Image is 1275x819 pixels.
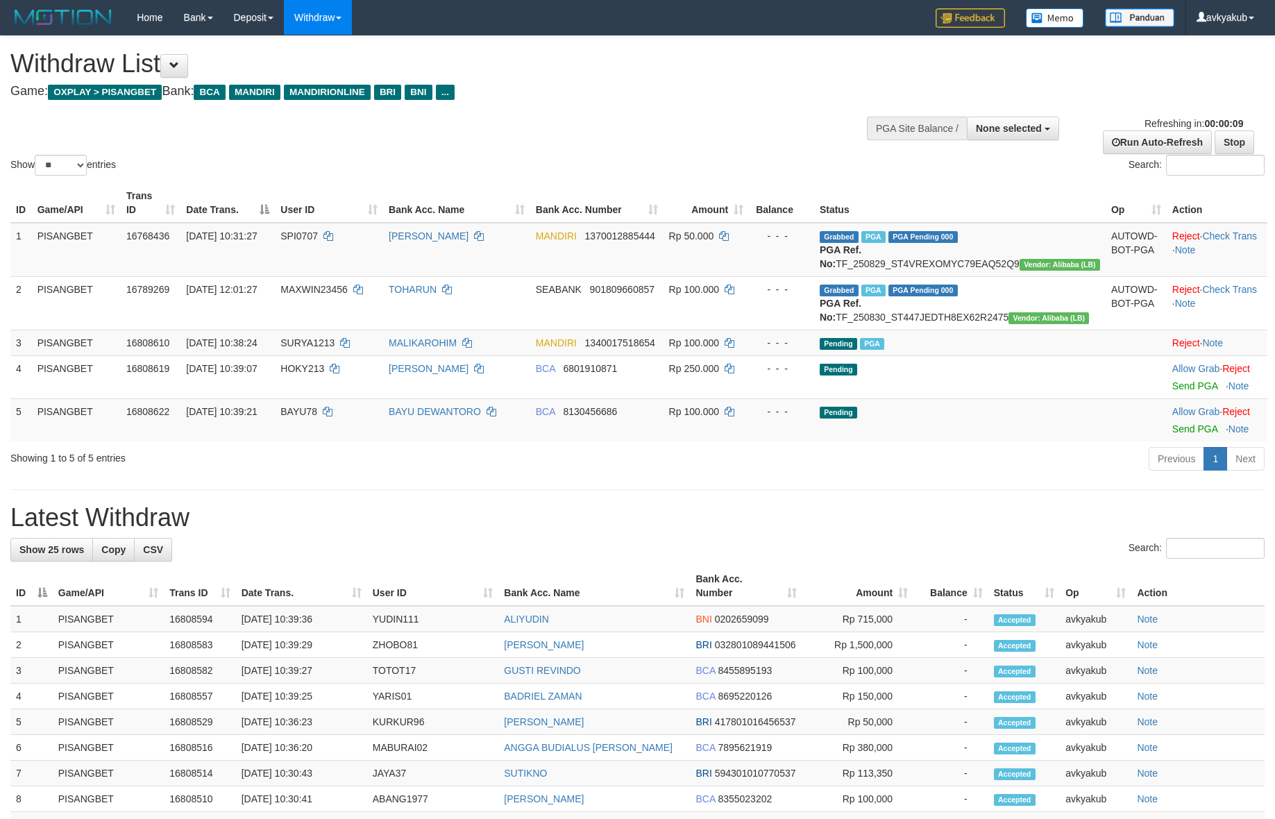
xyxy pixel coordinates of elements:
[695,716,711,727] span: BRI
[1060,658,1131,684] td: avkyakub
[236,786,367,812] td: [DATE] 10:30:41
[32,330,121,355] td: PISANGBET
[10,155,116,176] label: Show entries
[1167,330,1267,355] td: ·
[802,606,913,632] td: Rp 715,000
[1172,337,1200,348] a: Reject
[814,183,1106,223] th: Status
[1167,398,1267,441] td: ·
[988,566,1060,606] th: Status: activate to sort column ascending
[861,231,886,243] span: Marked by avkyakub
[10,330,32,355] td: 3
[1175,244,1196,255] a: Note
[563,363,617,374] span: Copy 6801910871 to clipboard
[236,658,367,684] td: [DATE] 10:39:27
[280,284,347,295] span: MAXWIN23456
[53,606,164,632] td: PISANGBET
[10,709,53,735] td: 5
[913,761,988,786] td: -
[19,544,84,555] span: Show 25 rows
[1105,8,1174,27] img: panduan.png
[10,276,32,330] td: 2
[1172,363,1219,374] a: Allow Grab
[389,284,437,295] a: TOHARUN
[229,85,280,100] span: MANDIRI
[367,761,499,786] td: JAYA37
[1060,761,1131,786] td: avkyakub
[32,355,121,398] td: PISANGBET
[936,8,1005,28] img: Feedback.jpg
[669,406,719,417] span: Rp 100.000
[994,614,1036,626] span: Accepted
[504,665,580,676] a: GUSTI REVINDO
[389,230,468,242] a: [PERSON_NAME]
[164,606,235,632] td: 16808594
[186,230,257,242] span: [DATE] 10:31:27
[754,282,809,296] div: - - -
[389,337,457,348] a: MALIKAROHIM
[1202,337,1223,348] a: Note
[820,298,861,323] b: PGA Ref. No:
[164,566,235,606] th: Trans ID: activate to sort column ascending
[814,276,1106,330] td: TF_250830_ST447JEDTH8EX62R2475
[367,709,499,735] td: KURKUR96
[236,761,367,786] td: [DATE] 10:30:43
[236,566,367,606] th: Date Trans.: activate to sort column ascending
[1167,183,1267,223] th: Action
[383,183,530,223] th: Bank Acc. Name: activate to sort column ascending
[10,504,1265,532] h1: Latest Withdraw
[802,658,913,684] td: Rp 100,000
[367,735,499,761] td: MABURAI02
[10,183,32,223] th: ID
[10,735,53,761] td: 6
[92,538,135,562] a: Copy
[280,337,335,348] span: SURYA1213
[10,223,32,277] td: 1
[802,761,913,786] td: Rp 113,350
[1060,606,1131,632] td: avkyakub
[1167,223,1267,277] td: · ·
[164,658,235,684] td: 16808582
[994,717,1036,729] span: Accepted
[1172,363,1222,374] span: ·
[715,716,796,727] span: Copy 417801016456537 to clipboard
[143,544,163,555] span: CSV
[126,363,169,374] span: 16808619
[32,183,121,223] th: Game/API: activate to sort column ascending
[867,117,967,140] div: PGA Site Balance /
[1172,423,1217,434] a: Send PGA
[1228,380,1249,391] a: Note
[367,658,499,684] td: TOTOT17
[1129,155,1265,176] label: Search:
[1008,312,1089,324] span: Vendor URL: https://dashboard.q2checkout.com/secure
[10,566,53,606] th: ID: activate to sort column descending
[1226,447,1265,471] a: Next
[820,285,859,296] span: Grabbed
[10,538,93,562] a: Show 25 rows
[10,355,32,398] td: 4
[913,684,988,709] td: -
[1137,691,1158,702] a: Note
[802,709,913,735] td: Rp 50,000
[1020,259,1100,271] span: Vendor URL: https://dashboard.q2checkout.com/secure
[802,684,913,709] td: Rp 150,000
[1222,363,1250,374] a: Reject
[498,566,690,606] th: Bank Acc. Name: activate to sort column ascending
[10,632,53,658] td: 2
[1137,716,1158,727] a: Note
[1175,298,1196,309] a: Note
[664,183,750,223] th: Amount: activate to sort column ascending
[820,231,859,243] span: Grabbed
[695,691,715,702] span: BCA
[718,793,772,804] span: Copy 8355023202 to clipboard
[53,735,164,761] td: PISANGBET
[1060,786,1131,812] td: avkyakub
[695,793,715,804] span: BCA
[504,614,549,625] a: ALIYUDIN
[669,284,719,295] span: Rp 100.000
[860,338,884,350] span: Marked by avkyakub
[967,117,1059,140] button: None selected
[236,684,367,709] td: [DATE] 10:39:25
[536,363,555,374] span: BCA
[10,658,53,684] td: 3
